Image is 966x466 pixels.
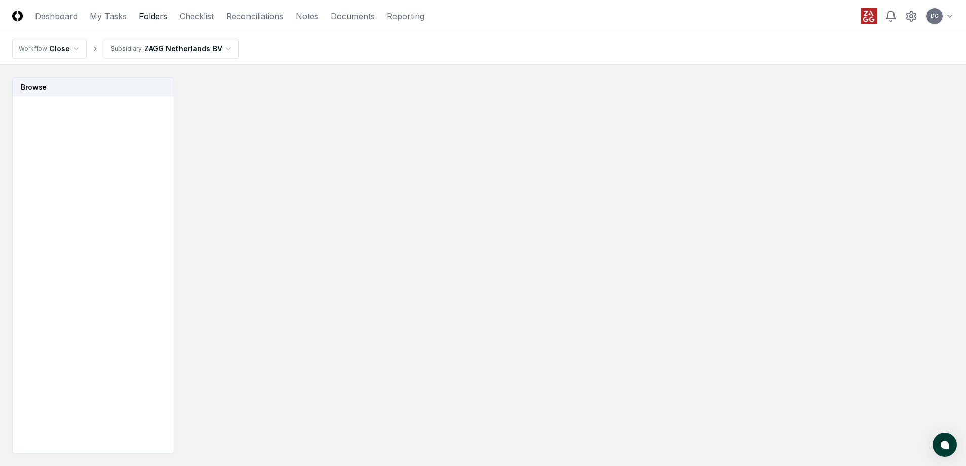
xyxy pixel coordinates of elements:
button: DG [925,7,944,25]
a: My Tasks [90,10,127,22]
a: Reporting [387,10,424,22]
div: Workflow [19,44,47,53]
span: DG [931,12,939,20]
h3: Browse [13,78,174,96]
img: ZAGG logo [861,8,877,24]
a: Documents [331,10,375,22]
a: Notes [296,10,318,22]
nav: breadcrumb [12,39,239,59]
img: Logo [12,11,23,21]
a: Folders [139,10,167,22]
button: atlas-launcher [933,433,957,457]
a: Checklist [180,10,214,22]
div: Subsidiary [111,44,142,53]
a: Reconciliations [226,10,283,22]
a: Dashboard [35,10,78,22]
